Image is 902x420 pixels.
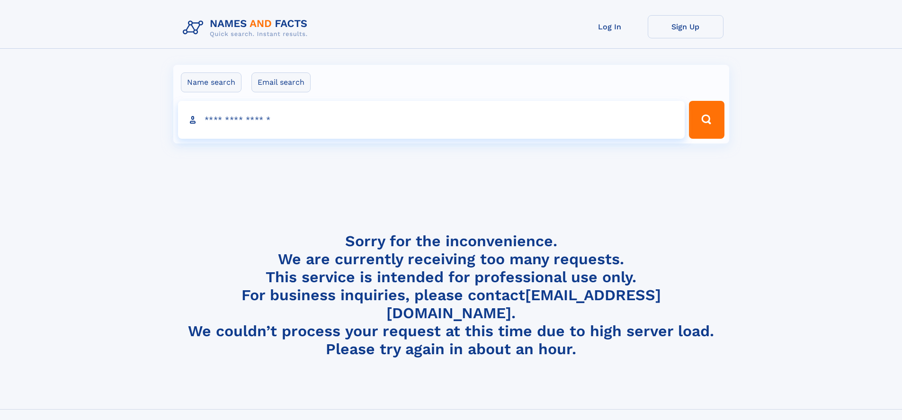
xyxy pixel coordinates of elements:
[386,286,661,322] a: [EMAIL_ADDRESS][DOMAIN_NAME]
[572,15,648,38] a: Log In
[648,15,723,38] a: Sign Up
[181,72,241,92] label: Name search
[179,15,315,41] img: Logo Names and Facts
[179,232,723,358] h4: Sorry for the inconvenience. We are currently receiving too many requests. This service is intend...
[251,72,311,92] label: Email search
[689,101,724,139] button: Search Button
[178,101,685,139] input: search input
